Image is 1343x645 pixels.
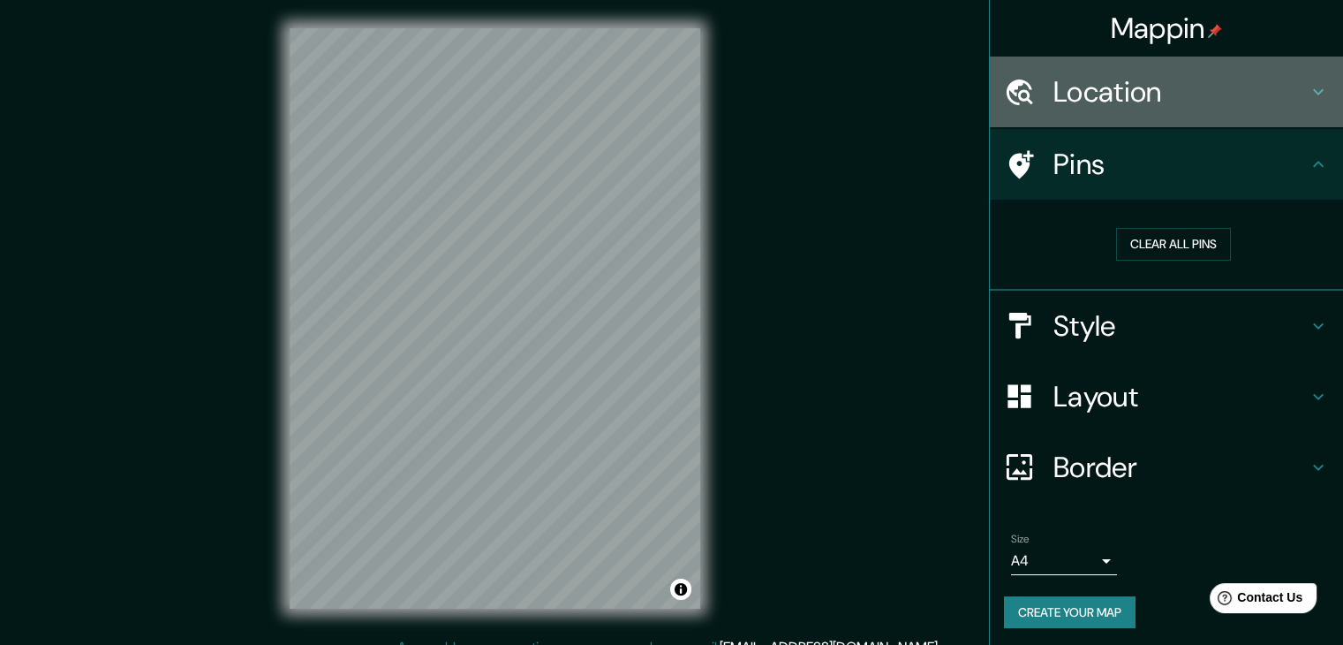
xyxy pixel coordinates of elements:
[290,28,700,609] canvas: Map
[990,432,1343,503] div: Border
[1053,147,1308,182] h4: Pins
[1053,379,1308,414] h4: Layout
[990,361,1343,432] div: Layout
[1004,596,1136,629] button: Create your map
[1053,450,1308,485] h4: Border
[1053,74,1308,110] h4: Location
[1011,531,1030,546] label: Size
[1053,308,1308,344] h4: Style
[1186,576,1324,626] iframe: Help widget launcher
[990,129,1343,200] div: Pins
[670,579,691,600] button: Toggle attribution
[1208,24,1222,38] img: pin-icon.png
[990,291,1343,361] div: Style
[1011,547,1117,575] div: A4
[1116,228,1231,261] button: Clear all pins
[1111,11,1223,46] h4: Mappin
[990,57,1343,127] div: Location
